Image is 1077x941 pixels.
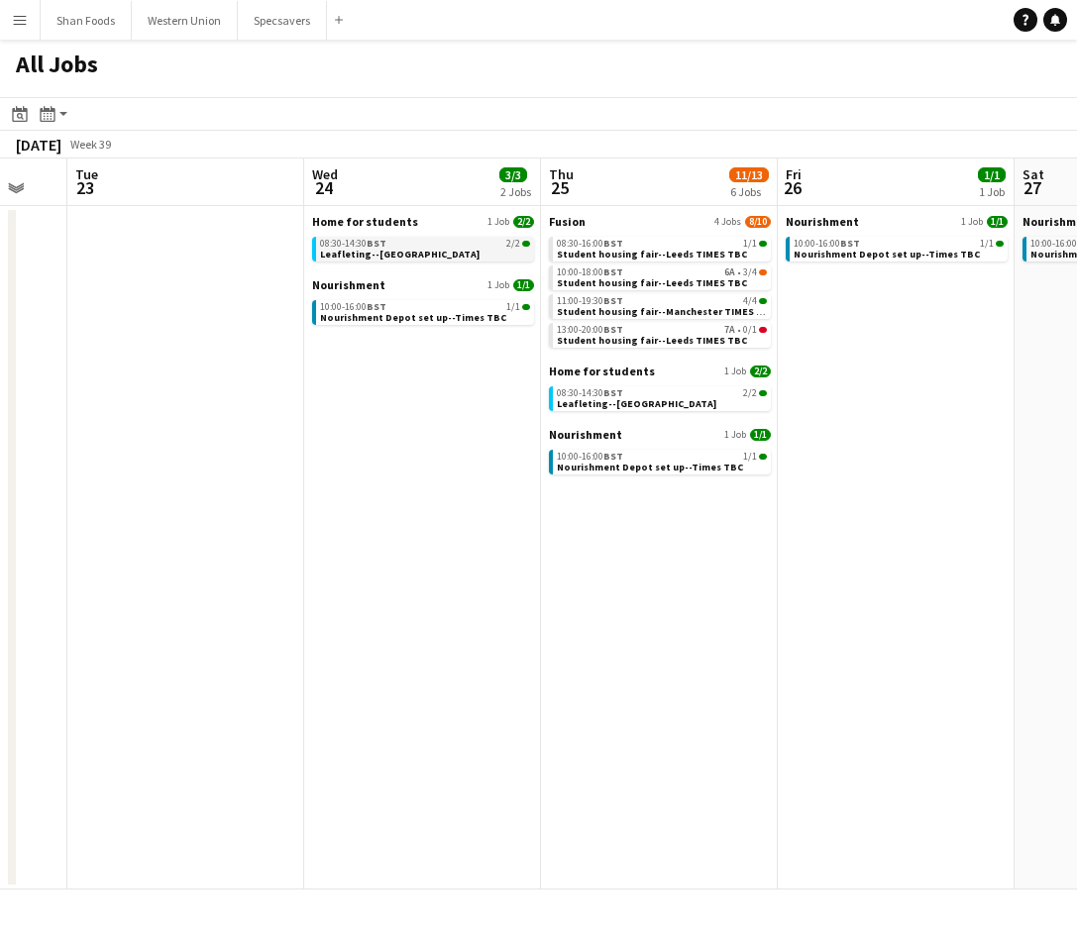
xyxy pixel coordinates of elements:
[309,176,338,199] span: 24
[987,216,1008,228] span: 1/1
[840,237,860,250] span: BST
[743,452,757,462] span: 1/1
[794,239,860,249] span: 10:00-16:00
[487,216,509,228] span: 1 Job
[978,167,1006,182] span: 1/1
[557,296,623,306] span: 11:00-19:30
[603,386,623,399] span: BST
[312,277,385,292] span: Nourishment
[549,427,622,442] span: Nourishment
[724,267,735,277] span: 6A
[743,325,757,335] span: 0/1
[794,248,980,261] span: Nourishment Depot set up--Times TBC
[522,304,530,310] span: 1/1
[759,241,767,247] span: 1/1
[794,237,1004,260] a: 10:00-16:00BST1/1Nourishment Depot set up--Times TBC
[743,388,757,398] span: 2/2
[557,450,767,472] a: 10:00-16:00BST1/1Nourishment Depot set up--Times TBC
[499,167,527,182] span: 3/3
[320,239,386,249] span: 08:30-14:30
[996,241,1004,247] span: 1/1
[312,214,418,229] span: Home for students
[522,241,530,247] span: 2/2
[367,237,386,250] span: BST
[367,300,386,313] span: BST
[549,214,771,229] a: Fusion4 Jobs8/10
[557,294,767,317] a: 11:00-19:30BST4/4Student housing fair--Manchester TIMES TBC
[557,397,716,410] span: Leafleting--Clapham Junction
[549,364,655,378] span: Home for students
[759,298,767,304] span: 4/4
[603,294,623,307] span: BST
[724,366,746,377] span: 1 Job
[557,386,767,409] a: 08:30-14:30BST2/2Leafleting--[GEOGRAPHIC_DATA]
[320,248,480,261] span: Leafleting--Waterloo
[759,327,767,333] span: 0/1
[72,176,98,199] span: 23
[312,165,338,183] span: Wed
[312,277,534,292] a: Nourishment1 Job1/1
[549,214,586,229] span: Fusion
[603,265,623,278] span: BST
[557,267,767,277] div: •
[557,267,623,277] span: 10:00-18:00
[557,334,747,347] span: Student housing fair--Leeds TIMES TBC
[557,388,623,398] span: 08:30-14:30
[730,184,768,199] div: 6 Jobs
[786,214,1008,229] a: Nourishment1 Job1/1
[724,429,746,441] span: 1 Job
[16,135,61,155] div: [DATE]
[320,302,386,312] span: 10:00-16:00
[312,214,534,277] div: Home for students1 Job2/208:30-14:30BST2/2Leafleting--[GEOGRAPHIC_DATA]
[759,390,767,396] span: 2/2
[557,323,767,346] a: 13:00-20:00BST7A•0/1Student housing fair--Leeds TIMES TBC
[65,137,115,152] span: Week 39
[557,265,767,288] a: 10:00-18:00BST6A•3/4Student housing fair--Leeds TIMES TBC
[745,216,771,228] span: 8/10
[603,450,623,463] span: BST
[557,461,743,473] span: Nourishment Depot set up--Times TBC
[506,302,520,312] span: 1/1
[549,364,771,427] div: Home for students1 Job2/208:30-14:30BST2/2Leafleting--[GEOGRAPHIC_DATA]
[961,216,983,228] span: 1 Job
[603,323,623,336] span: BST
[557,325,767,335] div: •
[549,165,574,183] span: Thu
[487,279,509,291] span: 1 Job
[312,277,534,329] div: Nourishment1 Job1/110:00-16:00BST1/1Nourishment Depot set up--Times TBC
[506,239,520,249] span: 2/2
[238,1,327,40] button: Specsavers
[557,237,767,260] a: 08:30-16:00BST1/1Student housing fair--Leeds TIMES TBC
[786,165,802,183] span: Fri
[546,176,574,199] span: 25
[513,216,534,228] span: 2/2
[557,325,623,335] span: 13:00-20:00
[1023,165,1044,183] span: Sat
[557,452,623,462] span: 10:00-16:00
[750,429,771,441] span: 1/1
[557,248,747,261] span: Student housing fair--Leeds TIMES TBC
[41,1,132,40] button: Shan Foods
[1020,176,1044,199] span: 27
[714,216,741,228] span: 4 Jobs
[549,364,771,378] a: Home for students1 Job2/2
[500,184,531,199] div: 2 Jobs
[980,239,994,249] span: 1/1
[320,311,506,324] span: Nourishment Depot set up--Times TBC
[557,276,747,289] span: Student housing fair--Leeds TIMES TBC
[729,167,769,182] span: 11/13
[786,214,859,229] span: Nourishment
[786,214,1008,265] div: Nourishment1 Job1/110:00-16:00BST1/1Nourishment Depot set up--Times TBC
[312,214,534,229] a: Home for students1 Job2/2
[320,237,530,260] a: 08:30-14:30BST2/2Leafleting--[GEOGRAPHIC_DATA]
[759,269,767,275] span: 3/4
[759,454,767,460] span: 1/1
[75,165,98,183] span: Tue
[783,176,802,199] span: 26
[513,279,534,291] span: 1/1
[724,325,735,335] span: 7A
[743,296,757,306] span: 4/4
[320,300,530,323] a: 10:00-16:00BST1/1Nourishment Depot set up--Times TBC
[557,239,623,249] span: 08:30-16:00
[979,184,1005,199] div: 1 Job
